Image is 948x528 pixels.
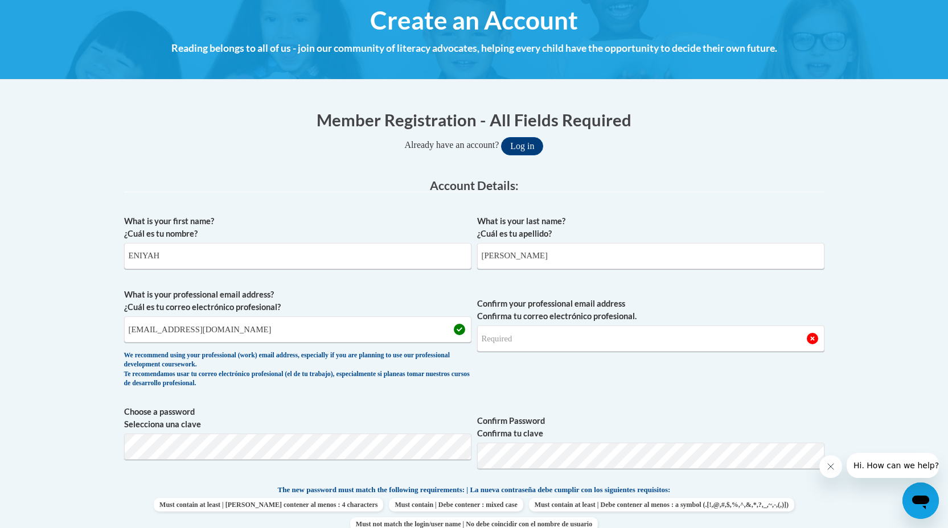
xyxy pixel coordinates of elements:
iframe: Button to launch messaging window [902,482,939,519]
label: Confirm your professional email address Confirma tu correo electrónico profesional. [477,298,824,323]
iframe: Close message [819,455,842,478]
span: Account Details: [430,178,519,192]
button: Log in [501,137,543,155]
span: Must contain at least | [PERSON_NAME] contener al menos : 4 characters [154,498,383,511]
span: The new password must match the following requirements: | La nueva contraseña debe cumplir con lo... [278,485,671,495]
label: What is your first name? ¿Cuál es tu nombre? [124,215,471,240]
span: Create an Account [370,5,578,35]
input: Required [477,325,824,352]
label: What is your professional email address? ¿Cuál es tu correo electrónico profesional? [124,288,471,313]
span: Already have an account? [405,140,499,150]
span: Must contain at least | Debe contener al menos : a symbol (.[!,@,#,$,%,^,&,*,?,_,~,-,(,)]) [529,498,794,511]
input: Metadata input [477,243,824,269]
h1: Member Registration - All Fields Required [124,108,824,131]
div: We recommend using your professional (work) email address, especially if you are planning to use ... [124,351,471,389]
input: Metadata input [124,243,471,269]
h4: Reading belongs to all of us - join our community of literacy advocates, helping every child have... [124,41,824,56]
iframe: Message from company [847,453,939,478]
label: Confirm Password Confirma tu clave [477,415,824,440]
label: What is your last name? ¿Cuál es tu apellido? [477,215,824,240]
input: Metadata input [124,316,471,343]
label: Choose a password Selecciona una clave [124,406,471,431]
span: Must contain | Debe contener : mixed case [389,498,523,511]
